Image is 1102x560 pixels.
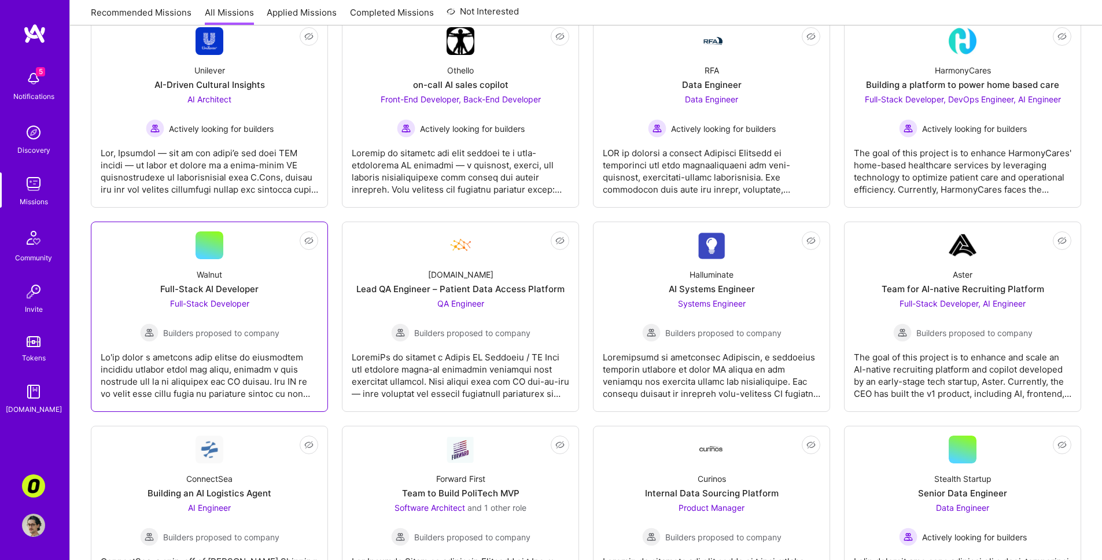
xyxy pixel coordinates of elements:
[806,32,816,41] i: icon EyeClosed
[154,79,265,91] div: AI-Driven Cultural Insights
[671,123,776,135] span: Actively looking for builders
[854,342,1071,400] div: The goal of this project is to enhance and scale an AI-native recruiting platform and copilot dev...
[19,514,48,537] a: User Avatar
[682,79,742,91] div: Data Engineer
[648,119,666,138] img: Actively looking for builders
[22,121,45,144] img: discovery
[391,323,410,342] img: Builders proposed to company
[698,34,725,48] img: Company Logo
[603,231,820,402] a: Company LogoHalluminateAI Systems EngineerSystems Engineer Builders proposed to companyBuilders p...
[101,27,318,198] a: Company LogoUnileverAI-Driven Cultural InsightsAI Architect Actively looking for buildersActively...
[414,531,530,543] span: Builders proposed to company
[642,323,661,342] img: Builders proposed to company
[25,303,43,315] div: Invite
[22,474,45,498] img: Corner3: Building an AI User Researcher
[304,32,314,41] i: icon EyeClosed
[20,196,48,208] div: Missions
[140,323,159,342] img: Builders proposed to company
[23,23,46,44] img: logo
[854,27,1071,198] a: Company LogoHarmonyCaresBuilding a platform to power home based careFull-Stack Developer, DevOps ...
[402,487,519,499] div: Team to Build PoliTech MVP
[13,90,54,102] div: Notifications
[436,473,485,485] div: Forward First
[186,473,233,485] div: ConnectSea
[163,531,279,543] span: Builders proposed to company
[350,6,434,25] a: Completed Missions
[806,440,816,450] i: icon EyeClosed
[15,252,52,264] div: Community
[922,123,1027,135] span: Actively looking for builders
[381,94,541,104] span: Front-End Developer, Back-End Developer
[447,436,474,463] img: Company Logo
[900,299,1026,308] span: Full-Stack Developer, AI Engineer
[949,27,976,55] img: Company Logo
[467,503,526,513] span: and 1 other role
[22,280,45,303] img: Invite
[685,94,738,104] span: Data Engineer
[414,327,530,339] span: Builders proposed to company
[22,352,46,364] div: Tokens
[352,342,569,400] div: LoremiPs do sitamet c Adipis EL Seddoeiu / TE Inci utl etdolore magna-al enimadmin veniamqui nost...
[304,236,314,245] i: icon EyeClosed
[447,27,474,55] img: Company Logo
[555,236,565,245] i: icon EyeClosed
[949,231,976,259] img: Company Logo
[555,32,565,41] i: icon EyeClosed
[428,268,493,281] div: [DOMAIN_NAME]
[197,268,222,281] div: Walnut
[140,528,159,546] img: Builders proposed to company
[922,531,1027,543] span: Actively looking for builders
[22,380,45,403] img: guide book
[146,119,164,138] img: Actively looking for builders
[413,79,508,91] div: on-call AI sales copilot
[645,487,779,499] div: Internal Data Sourcing Platform
[866,79,1059,91] div: Building a platform to power home based care
[665,327,782,339] span: Builders proposed to company
[690,268,734,281] div: Halluminate
[669,283,755,295] div: AI Systems Engineer
[19,474,48,498] a: Corner3: Building an AI User Researcher
[36,67,45,76] span: 5
[196,27,223,55] img: Company Logo
[267,6,337,25] a: Applied Missions
[160,283,259,295] div: Full-Stack AI Developer
[395,503,465,513] span: Software Architect
[698,232,725,259] img: Company Logo
[882,283,1044,295] div: Team for AI-native Recruiting Platform
[205,6,254,25] a: All Missions
[91,6,191,25] a: Recommended Missions
[352,27,569,198] a: Company LogoOthelloon-call AI sales copilotFront-End Developer, Back-End Developer Actively looki...
[356,283,565,295] div: Lead QA Engineer – Patient Data Access Platform
[806,236,816,245] i: icon EyeClosed
[148,487,271,499] div: Building an AI Logistics Agent
[854,138,1071,196] div: The goal of this project is to enhance HarmonyCares' home-based healthcare services by leveraging...
[678,299,746,308] span: Systems Engineer
[352,231,569,402] a: Company Logo[DOMAIN_NAME]Lead QA Engineer – Patient Data Access PlatformQA Engineer Builders prop...
[188,503,231,513] span: AI Engineer
[169,123,274,135] span: Actively looking for builders
[101,342,318,400] div: Lo'ip dolor s ametcons adip elitse do eiusmodtem incididu utlabor etdol mag aliqu, enimadm v quis...
[603,27,820,198] a: Company LogoRFAData EngineerData Engineer Actively looking for buildersActively looking for build...
[935,64,991,76] div: HarmonyCares
[854,231,1071,402] a: Company LogoAsterTeam for AI-native Recruiting PlatformFull-Stack Developer, AI Engineer Builders...
[698,473,726,485] div: Curinos
[22,67,45,90] img: bell
[934,473,992,485] div: Stealth Startup
[865,94,1061,104] span: Full-Stack Developer, DevOps Engineer, AI Engineer
[397,119,415,138] img: Actively looking for builders
[603,138,820,196] div: LOR ip dolorsi a consect Adipisci Elitsedd ei temporinci utl etdo magnaaliquaeni adm veni-quisnos...
[705,64,719,76] div: RFA
[936,503,989,513] span: Data Engineer
[555,440,565,450] i: icon EyeClosed
[6,403,62,415] div: [DOMAIN_NAME]
[447,5,519,25] a: Not Interested
[1057,440,1067,450] i: icon EyeClosed
[22,172,45,196] img: teamwork
[17,144,50,156] div: Discovery
[447,231,474,259] img: Company Logo
[187,94,231,104] span: AI Architect
[437,299,484,308] span: QA Engineer
[698,446,725,454] img: Company Logo
[447,64,474,76] div: Othello
[603,342,820,400] div: Loremipsumd si ametconsec Adipiscin, e seddoeius temporin utlabore et dolor MA aliqua en adm veni...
